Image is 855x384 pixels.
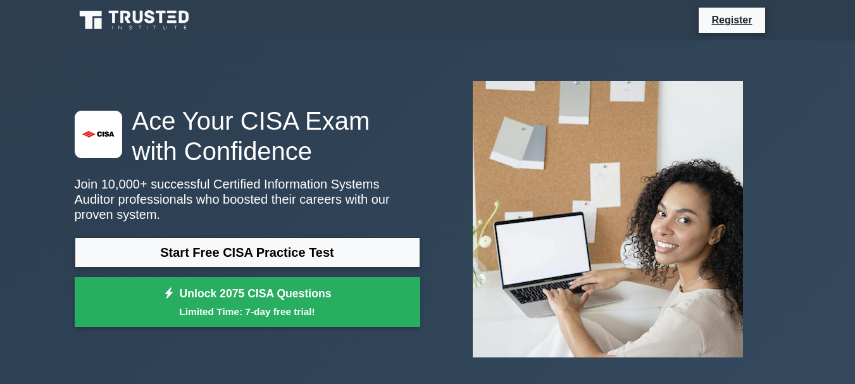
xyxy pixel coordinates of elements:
[90,304,404,319] small: Limited Time: 7-day free trial!
[75,177,420,222] p: Join 10,000+ successful Certified Information Systems Auditor professionals who boosted their car...
[75,277,420,328] a: Unlock 2075 CISA QuestionsLimited Time: 7-day free trial!
[704,12,759,28] a: Register
[75,237,420,268] a: Start Free CISA Practice Test
[75,106,420,166] h1: Ace Your CISA Exam with Confidence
